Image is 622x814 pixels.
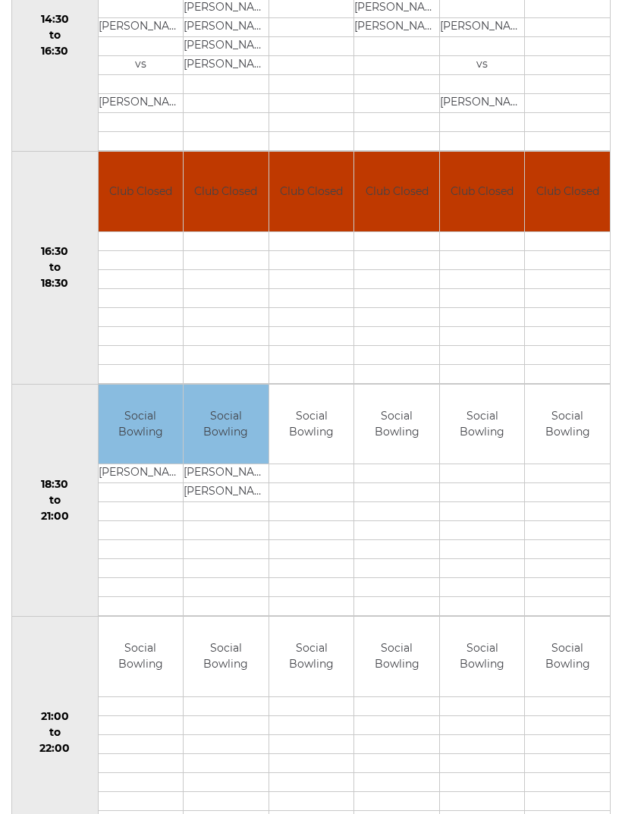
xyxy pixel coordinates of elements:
[12,152,99,385] td: 16:30 to 18:30
[184,56,269,75] td: [PERSON_NAME]
[354,152,439,231] td: Club Closed
[440,385,525,464] td: Social Bowling
[99,152,184,231] td: Club Closed
[99,464,184,483] td: [PERSON_NAME]
[184,483,269,502] td: [PERSON_NAME]
[440,18,525,37] td: [PERSON_NAME]
[99,94,184,113] td: [PERSON_NAME]
[99,56,184,75] td: vs
[184,152,269,231] td: Club Closed
[440,152,525,231] td: Club Closed
[269,385,354,464] td: Social Bowling
[269,617,354,696] td: Social Bowling
[440,94,525,113] td: [PERSON_NAME]
[440,617,525,696] td: Social Bowling
[184,385,269,464] td: Social Bowling
[184,37,269,56] td: [PERSON_NAME]
[354,385,439,464] td: Social Bowling
[99,18,184,37] td: [PERSON_NAME]
[184,464,269,483] td: [PERSON_NAME]
[99,385,184,464] td: Social Bowling
[354,617,439,696] td: Social Bowling
[184,617,269,696] td: Social Bowling
[525,152,610,231] td: Club Closed
[99,617,184,696] td: Social Bowling
[525,617,610,696] td: Social Bowling
[525,385,610,464] td: Social Bowling
[184,18,269,37] td: [PERSON_NAME]
[12,384,99,617] td: 18:30 to 21:00
[354,18,439,37] td: [PERSON_NAME]
[440,56,525,75] td: vs
[269,152,354,231] td: Club Closed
